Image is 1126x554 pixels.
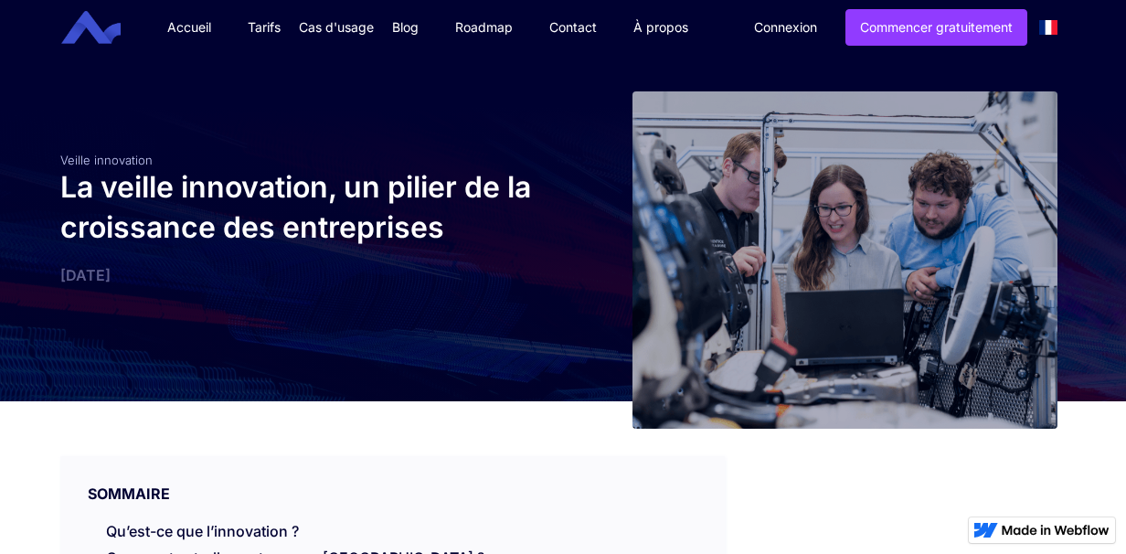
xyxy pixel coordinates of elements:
[60,456,725,504] div: SOMMAIRE
[60,266,554,284] div: [DATE]
[60,167,554,248] h1: La veille innovation, un pilier de la croissance des entreprises
[106,522,299,540] a: Qu’est-ce que l’innovation ?
[740,10,831,45] a: Connexion
[60,153,554,167] div: Veille innovation
[845,9,1027,46] a: Commencer gratuitement
[1002,525,1110,536] img: Made in Webflow
[299,18,374,37] div: Cas d'usage
[75,11,134,45] a: home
